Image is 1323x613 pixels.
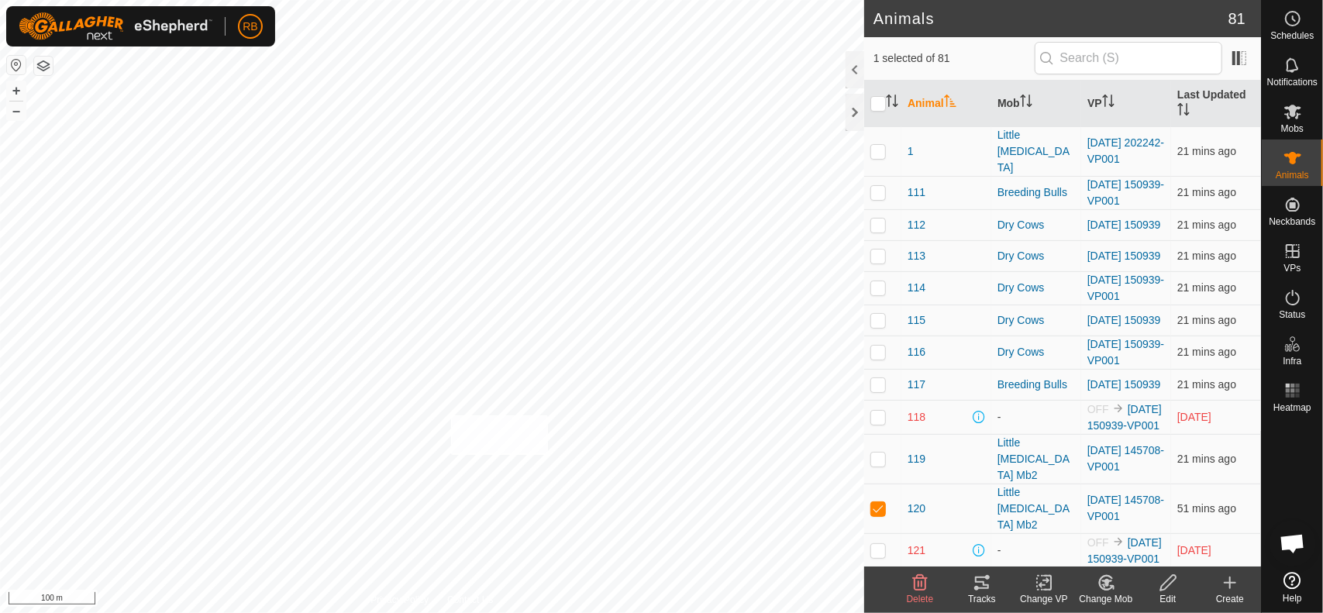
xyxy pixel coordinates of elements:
span: 1 selected of 81 [873,50,1035,67]
a: [DATE] 145708-VP001 [1087,444,1164,473]
div: Change VP [1013,592,1075,606]
span: 116 [908,344,925,360]
span: 14 Oct 2025, 8:34 pm [1177,502,1236,515]
span: 118 [908,409,925,425]
button: + [7,81,26,100]
span: RB [243,19,257,35]
span: 115 [908,312,925,329]
div: Create [1199,592,1261,606]
span: 81 [1228,7,1245,30]
span: 14 Oct 2025, 9:04 pm [1177,250,1236,262]
span: 14 Oct 2025, 9:04 pm [1177,378,1236,391]
span: 14 Oct 2025, 9:04 pm [1177,219,1236,231]
a: [DATE] 145708-VP001 [1087,494,1164,522]
span: Delete [907,594,934,604]
p-sorticon: Activate to sort [944,97,956,109]
img: to [1112,536,1125,548]
span: 11 Oct 2025, 4:49 pm [1177,411,1211,423]
span: Heatmap [1273,403,1311,412]
div: - [997,542,1075,559]
div: Dry Cows [997,312,1075,329]
span: 1 [908,143,914,160]
span: 14 Oct 2025, 9:04 pm [1177,314,1236,326]
span: 11 Oct 2025, 4:45 pm [1177,544,1211,556]
p-sorticon: Activate to sort [1177,105,1190,118]
span: 114 [908,280,925,296]
a: Privacy Policy [370,593,429,607]
a: [DATE] 202242-VP001 [1087,136,1164,165]
span: 117 [908,377,925,393]
span: Mobs [1281,124,1304,133]
div: Tracks [951,592,1013,606]
span: Notifications [1267,77,1318,87]
div: Breeding Bulls [997,184,1075,201]
p-sorticon: Activate to sort [886,97,898,109]
div: Dry Cows [997,248,1075,264]
span: 14 Oct 2025, 9:04 pm [1177,186,1236,198]
th: Mob [991,81,1081,127]
button: Reset Map [7,56,26,74]
span: 120 [908,501,925,517]
span: Neckbands [1269,217,1315,226]
div: Change Mob [1075,592,1137,606]
a: [DATE] 150939-VP001 [1087,338,1164,367]
p-sorticon: Activate to sort [1020,97,1032,109]
div: Breeding Bulls [997,377,1075,393]
span: Help [1283,594,1302,603]
span: 112 [908,217,925,233]
div: Little [MEDICAL_DATA] Mb2 [997,484,1075,533]
button: – [7,102,26,120]
div: Little [MEDICAL_DATA] [997,127,1075,176]
span: Animals [1276,170,1309,180]
div: Dry Cows [997,217,1075,233]
span: 111 [908,184,925,201]
span: Schedules [1270,31,1314,40]
input: Search (S) [1035,42,1222,74]
div: Edit [1137,592,1199,606]
span: 119 [908,451,925,467]
a: [DATE] 150939-VP001 [1087,403,1162,432]
div: Open chat [1270,520,1316,567]
span: 14 Oct 2025, 9:04 pm [1177,453,1236,465]
a: [DATE] 150939-VP001 [1087,536,1162,565]
a: [DATE] 150939 [1087,314,1161,326]
span: 121 [908,542,925,559]
a: Contact Us [447,593,493,607]
div: Dry Cows [997,344,1075,360]
span: Infra [1283,356,1301,366]
th: Last Updated [1171,81,1261,127]
a: Help [1262,566,1323,609]
h2: Animals [873,9,1228,28]
div: Dry Cows [997,280,1075,296]
img: to [1112,402,1125,415]
div: Little [MEDICAL_DATA] Mb2 [997,435,1075,484]
th: VP [1081,81,1171,127]
a: [DATE] 150939-VP001 [1087,274,1164,302]
span: 113 [908,248,925,264]
a: [DATE] 150939 [1087,250,1161,262]
p-sorticon: Activate to sort [1102,97,1115,109]
a: [DATE] 150939 [1087,378,1161,391]
a: [DATE] 150939 [1087,219,1161,231]
span: 14 Oct 2025, 9:04 pm [1177,346,1236,358]
span: OFF [1087,403,1109,415]
div: - [997,409,1075,425]
span: Status [1279,310,1305,319]
span: OFF [1087,536,1109,549]
span: 14 Oct 2025, 9:04 pm [1177,281,1236,294]
span: 14 Oct 2025, 9:04 pm [1177,145,1236,157]
a: [DATE] 150939-VP001 [1087,178,1164,207]
span: VPs [1283,263,1301,273]
th: Animal [901,81,991,127]
img: Gallagher Logo [19,12,212,40]
button: Map Layers [34,57,53,75]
